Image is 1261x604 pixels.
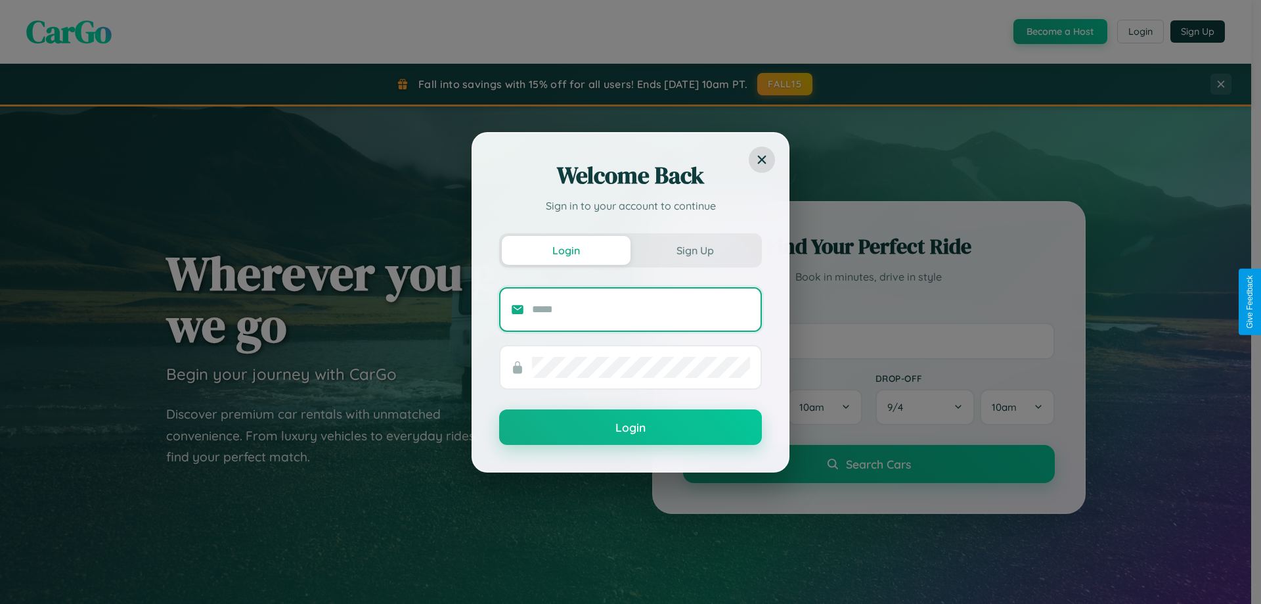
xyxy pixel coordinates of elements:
[1245,275,1254,329] div: Give Feedback
[502,236,630,265] button: Login
[499,160,762,191] h2: Welcome Back
[630,236,759,265] button: Sign Up
[499,409,762,445] button: Login
[499,198,762,214] p: Sign in to your account to continue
